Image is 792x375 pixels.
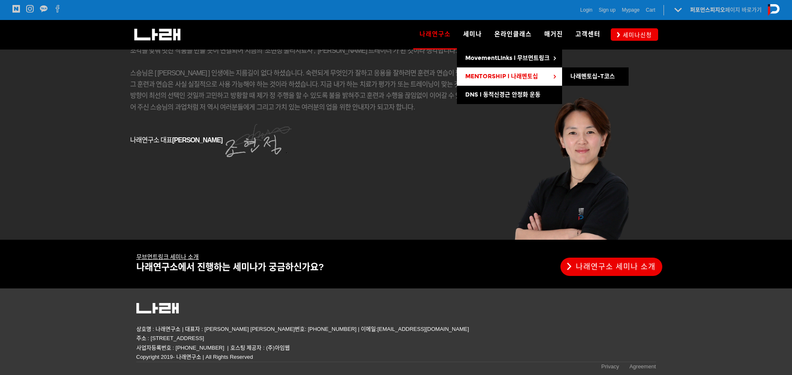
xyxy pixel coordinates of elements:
[560,258,662,276] a: 나래연구소 세미나 소개
[419,27,451,41] span: 나래연구소
[457,49,562,67] a: MovementLinks l 무브먼트링크
[494,30,532,38] span: 온라인클래스
[488,20,538,49] a: 온라인클래스
[544,30,563,38] span: 매거진
[580,6,592,14] a: Login
[457,20,488,49] a: 세미나
[457,86,562,104] a: DNS l 동적신경근 안정화 운동
[690,7,725,13] strong: 퍼포먼스피지오
[136,353,656,362] p: Copyright 2019- 나래연구소 | All Rights Reserved
[130,36,479,54] span: 스포츠 재활 전문 병원, 팀 트레이너, 개인 선수 전담 치료, 운동 치료학의 학문, 외국에서의 경험과 배움 그리고 스스로의 노력은 마치 퍼즐 조각을 맞춰 멋진 작품을 만들 듯...
[569,20,607,49] a: 고객센터
[690,7,762,13] a: 퍼포먼스피지오페이지 바로가기
[136,303,179,314] img: 5c63318082161.png
[646,6,655,14] a: Cart
[465,55,550,62] span: MovementLinks l 무브먼트링크
[136,343,656,353] p: 사업자등록번호 : [PHONE_NUMBER] | 호스팅 제공자 : (주)아임웹
[225,124,291,157] img: 10ca30efab7ea.png
[136,262,324,272] span: 나래연구소에서 진행하는 세미나가 궁금하신가요?
[463,30,482,38] span: 세미나
[570,73,615,80] span: 나래멘토십-T코스
[465,91,540,98] span: DNS l 동적신경근 안정화 운동
[130,70,480,111] span: 스승님은 [ [PERSON_NAME] ] 인생에는 지름길이 없다 하셨습니다. 숙련되게 무엇인가 잘하고 응용을 잘하려면 훈련과 연습이 필요하고, 그 훈련과 연습은 사실 실질적으...
[601,362,619,373] a: Privacy
[136,253,199,260] u: 무브먼트링크 세미나 소개
[629,363,656,370] span: Agreement
[611,28,658,40] a: 세미나신청
[465,73,538,80] span: MENTORSHIP l 나래멘토십
[599,6,616,14] a: Sign up
[538,20,569,49] a: 매거진
[130,137,223,144] span: 나래연구소 대표
[413,20,457,49] a: 나래연구소
[136,254,199,260] a: 무브먼트링크 세미나 소개
[575,30,600,38] span: 고객센터
[601,363,619,370] span: Privacy
[622,6,640,14] a: Mypage
[457,67,562,86] a: MENTORSHIP l 나래멘토십
[620,31,652,39] span: 세미나신청
[136,325,656,343] p: 상호명 : 나래연구소 | 대표자 : [PERSON_NAME] [PERSON_NAME]번호: [PHONE_NUMBER] | 이메일:[EMAIL_ADDRESS][DOMAIN_NA...
[629,362,656,373] a: Agreement
[172,137,222,144] strong: [PERSON_NAME]
[562,67,629,86] a: 나래멘토십-T코스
